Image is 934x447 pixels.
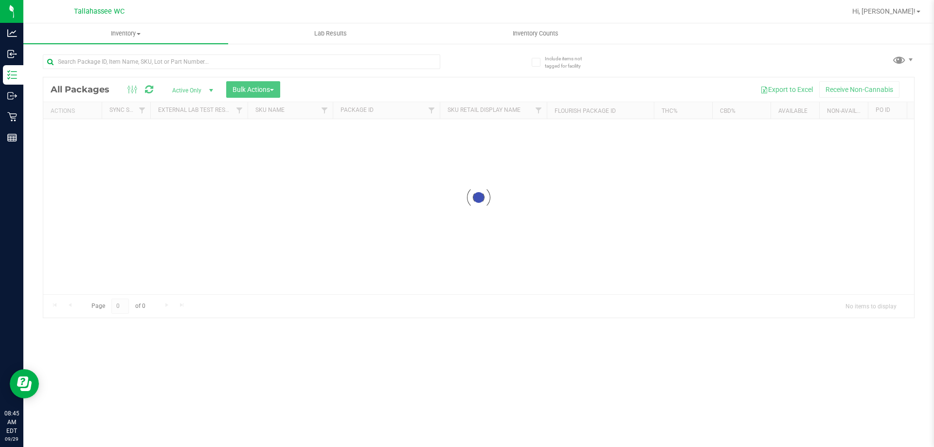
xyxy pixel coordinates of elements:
[23,29,228,38] span: Inventory
[500,29,572,38] span: Inventory Counts
[7,133,17,143] inline-svg: Reports
[301,29,360,38] span: Lab Results
[7,91,17,101] inline-svg: Outbound
[7,70,17,80] inline-svg: Inventory
[433,23,638,44] a: Inventory Counts
[7,112,17,122] inline-svg: Retail
[43,54,440,69] input: Search Package ID, Item Name, SKU, Lot or Part Number...
[4,409,19,435] p: 08:45 AM EDT
[10,369,39,398] iframe: Resource center
[7,28,17,38] inline-svg: Analytics
[74,7,125,16] span: Tallahassee WC
[228,23,433,44] a: Lab Results
[852,7,916,15] span: Hi, [PERSON_NAME]!
[7,49,17,59] inline-svg: Inbound
[4,435,19,443] p: 09/29
[545,55,593,70] span: Include items not tagged for facility
[23,23,228,44] a: Inventory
